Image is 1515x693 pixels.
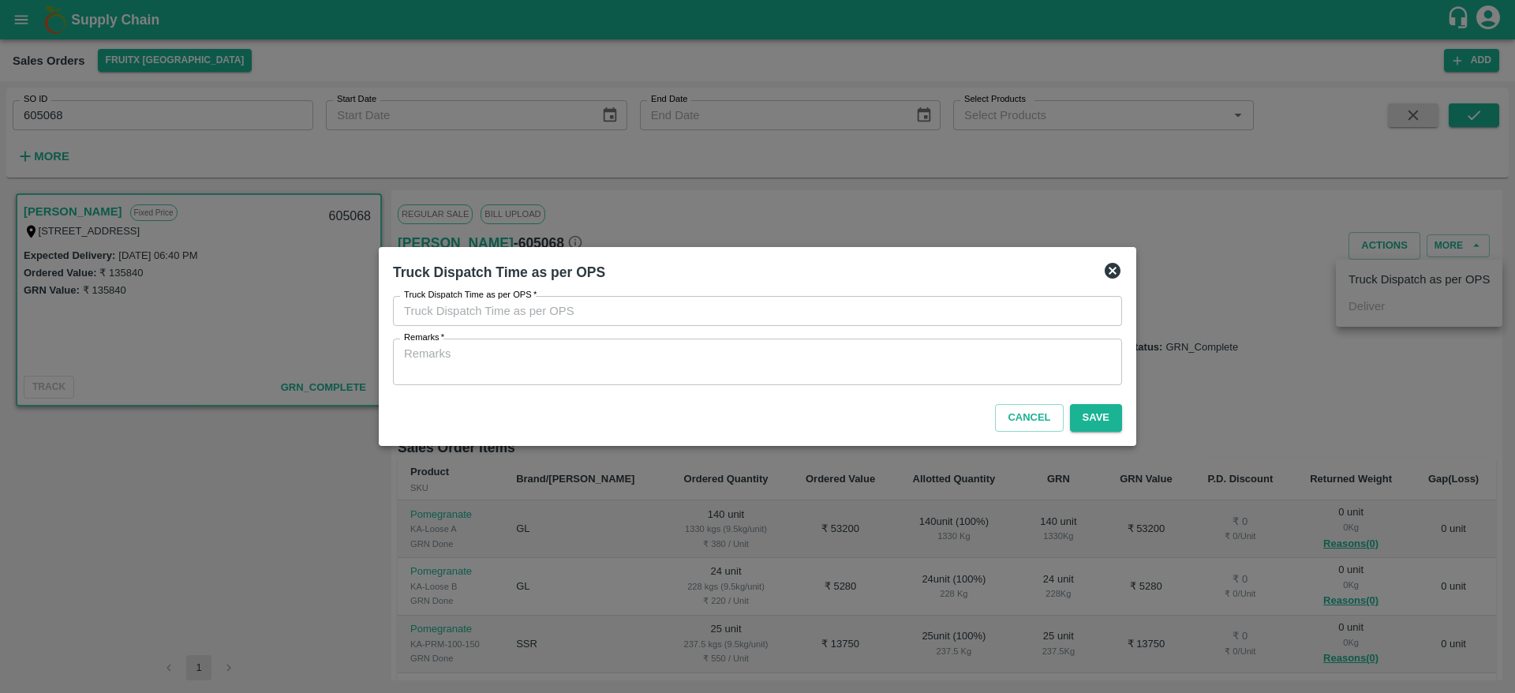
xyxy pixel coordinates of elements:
label: Remarks [404,332,444,344]
label: Truck Dispatch Time as per OPS [404,289,537,302]
input: Choose date, selected date is Sep 17, 2025 [393,296,1111,326]
button: Save [1070,404,1122,432]
button: Cancel [995,404,1063,432]
b: Truck Dispatch Time as per OPS [393,264,605,280]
